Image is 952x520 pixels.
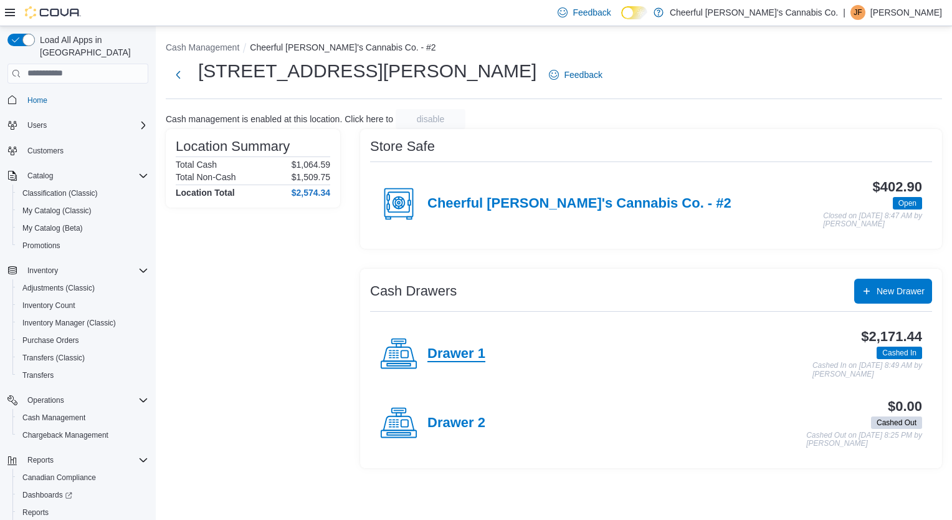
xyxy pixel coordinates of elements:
span: Customers [22,143,148,158]
button: My Catalog (Beta) [12,219,153,237]
button: Purchase Orders [12,332,153,349]
h4: Drawer 2 [427,415,485,431]
button: Promotions [12,237,153,254]
span: Adjustments (Classic) [17,281,148,296]
a: Dashboards [17,488,77,503]
span: Inventory [27,266,58,276]
span: Canadian Compliance [22,473,96,483]
button: Transfers [12,367,153,384]
span: Inventory Manager (Classic) [22,318,116,328]
button: Inventory Manager (Classic) [12,314,153,332]
a: Home [22,93,52,108]
span: Dashboards [17,488,148,503]
span: Canadian Compliance [17,470,148,485]
h1: [STREET_ADDRESS][PERSON_NAME] [198,59,536,84]
span: Open [898,198,916,209]
h6: Total Cash [176,160,217,170]
a: Purchase Orders [17,333,84,348]
a: My Catalog (Classic) [17,203,97,218]
span: Catalog [27,171,53,181]
div: Jason Fitzpatrick [850,5,865,20]
span: Load All Apps in [GEOGRAPHIC_DATA] [35,34,148,59]
span: disable [417,113,444,125]
span: Cashed Out [871,416,922,429]
span: Promotions [22,241,60,251]
span: New Drawer [877,285,925,297]
a: Promotions [17,238,65,253]
span: Reports [17,505,148,520]
span: My Catalog (Beta) [22,223,83,233]
span: Inventory Count [22,301,75,311]
span: My Catalog (Classic) [22,206,92,216]
button: Users [22,118,52,133]
span: Inventory Manager (Classic) [17,315,148,330]
button: Transfers (Classic) [12,349,153,367]
button: Catalog [2,167,153,185]
a: Inventory Manager (Classic) [17,315,121,330]
h4: Drawer 1 [427,346,485,362]
button: Canadian Compliance [12,469,153,486]
a: Customers [22,143,69,158]
p: Closed on [DATE] 8:47 AM by [PERSON_NAME] [823,212,922,229]
a: Chargeback Management [17,428,113,443]
h3: $0.00 [888,399,922,414]
button: Reports [22,453,59,468]
button: Cheerful [PERSON_NAME]'s Cannabis Co. - #2 [250,42,436,52]
p: Cashed In on [DATE] 8:49 AM by [PERSON_NAME] [812,362,922,378]
span: Inventory Count [17,298,148,313]
span: Cash Management [22,413,85,423]
button: Reports [2,451,153,469]
span: Feedback [573,6,611,19]
span: Reports [22,453,148,468]
span: Adjustments (Classic) [22,283,95,293]
button: Cash Management [12,409,153,426]
span: Transfers [17,368,148,383]
button: Inventory [22,263,63,278]
a: Dashboards [12,486,153,504]
button: Classification (Classic) [12,185,153,202]
h3: $402.90 [873,180,922,195]
a: Classification (Classic) [17,186,103,201]
h3: Location Summary [176,139,290,154]
button: Users [2,117,153,134]
a: Canadian Compliance [17,470,101,485]
span: My Catalog (Beta) [17,221,148,236]
span: Users [27,120,47,130]
span: Cashed In [882,347,916,359]
p: $1,064.59 [292,160,330,170]
span: Classification (Classic) [17,186,148,201]
span: Open [893,197,922,209]
p: $1,509.75 [292,172,330,182]
button: Inventory [2,262,153,279]
span: Users [22,118,148,133]
span: Transfers [22,370,54,380]
p: | [843,5,845,20]
span: Operations [22,393,148,408]
p: [PERSON_NAME] [870,5,942,20]
span: Inventory [22,263,148,278]
span: Dashboards [22,490,72,500]
button: disable [396,109,465,129]
nav: An example of EuiBreadcrumbs [166,41,942,56]
span: Chargeback Management [17,428,148,443]
button: Inventory Count [12,297,153,314]
span: Reports [27,455,54,465]
button: Adjustments (Classic) [12,279,153,297]
p: Cheerful [PERSON_NAME]'s Cannabis Co. [670,5,838,20]
span: Reports [22,508,49,518]
button: Customers [2,142,153,160]
a: Transfers [17,368,59,383]
span: Catalog [22,168,148,183]
span: Classification (Classic) [22,188,98,198]
h4: Cheerful [PERSON_NAME]'s Cannabis Co. - #2 [427,196,731,212]
span: Cashed In [877,347,922,359]
span: Home [22,92,148,108]
span: JF [854,5,862,20]
button: Operations [2,392,153,409]
button: My Catalog (Classic) [12,202,153,219]
span: Promotions [17,238,148,253]
input: Dark Mode [621,6,647,19]
span: Purchase Orders [22,335,79,345]
span: Operations [27,395,64,405]
a: Reports [17,505,54,520]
